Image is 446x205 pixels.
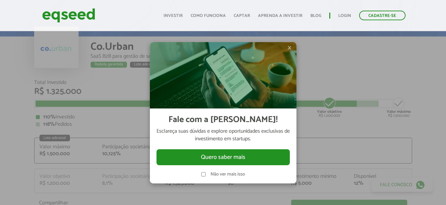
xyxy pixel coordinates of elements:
a: Investir [163,14,183,18]
span: × [287,44,291,52]
a: Captar [234,14,250,18]
button: Quero saber mais [157,149,290,165]
a: Login [338,14,351,18]
img: Imagem celular [150,42,296,108]
a: Como funciona [191,14,226,18]
a: Cadastre-se [359,11,406,20]
label: Não ver mais isso [211,172,245,177]
a: Aprenda a investir [258,14,302,18]
img: EqSeed [42,7,95,24]
p: Esclareça suas dúvidas e explore oportunidades exclusivas de investimento em startups. [157,128,290,143]
a: Blog [310,14,321,18]
h2: Fale com a [PERSON_NAME]! [168,115,278,125]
